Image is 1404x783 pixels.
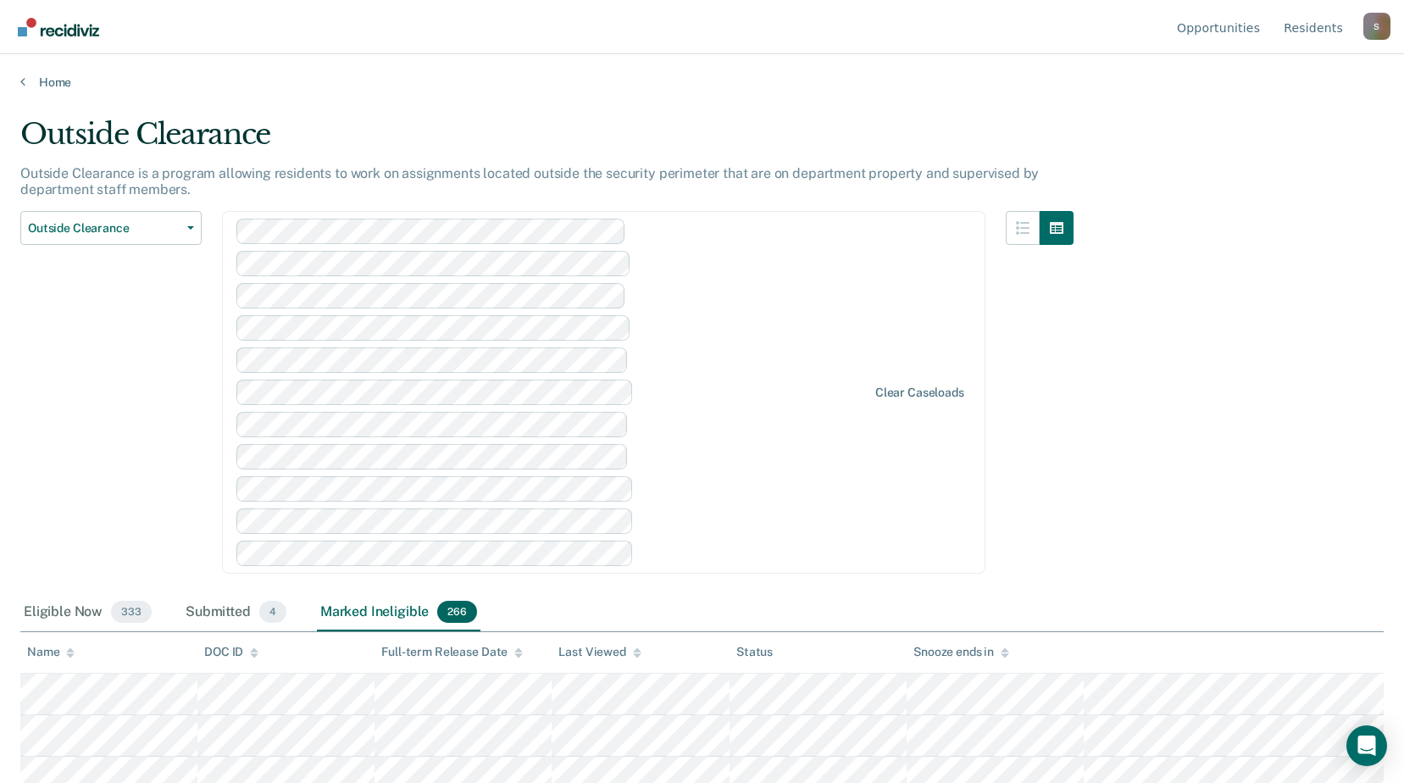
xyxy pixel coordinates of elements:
[20,594,155,631] div: Eligible Now333
[20,211,202,245] button: Outside Clearance
[1363,13,1390,40] div: S
[111,601,152,623] span: 333
[20,165,1039,197] p: Outside Clearance is a program allowing residents to work on assignments located outside the secu...
[20,75,1384,90] a: Home
[437,601,477,623] span: 266
[20,117,1074,165] div: Outside Clearance
[736,645,773,659] div: Status
[1346,725,1387,766] div: Open Intercom Messenger
[913,645,1009,659] div: Snooze ends in
[18,18,99,36] img: Recidiviz
[317,594,480,631] div: Marked Ineligible266
[1363,13,1390,40] button: Profile dropdown button
[28,221,180,236] span: Outside Clearance
[182,594,290,631] div: Submitted4
[259,601,286,623] span: 4
[27,645,75,659] div: Name
[381,645,523,659] div: Full-term Release Date
[204,645,258,659] div: DOC ID
[875,386,964,400] div: Clear caseloads
[558,645,641,659] div: Last Viewed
